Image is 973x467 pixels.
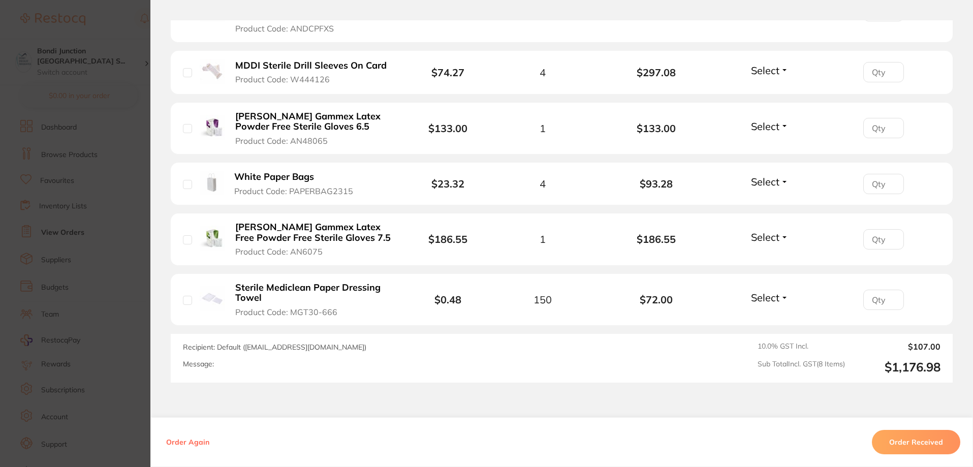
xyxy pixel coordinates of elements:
[872,430,960,454] button: Order Received
[540,233,546,245] span: 1
[234,186,353,196] span: Product Code: PAPERBAG2315
[751,120,779,133] span: Select
[600,233,713,245] b: $186.55
[853,342,940,351] output: $107.00
[748,291,792,304] button: Select
[183,360,214,368] label: Message:
[235,60,387,71] b: MDDI Sterile Drill Sleeves On Card
[235,222,392,243] b: [PERSON_NAME] Gammex Latex Free Powder Free Sterile Gloves 7.5
[232,222,395,257] button: [PERSON_NAME] Gammex Latex Free Powder Free Sterile Gloves 7.5 Product Code: AN6075
[540,67,546,78] span: 4
[600,122,713,134] b: $133.00
[540,178,546,190] span: 4
[600,67,713,78] b: $297.08
[235,283,392,303] b: Sterile Mediclean Paper Dressing Towel
[863,174,904,194] input: Qty
[533,294,552,305] span: 150
[231,171,365,196] button: White Paper Bags Product Code: PAPERBAG2315
[428,233,467,245] b: $186.55
[863,290,904,310] input: Qty
[863,229,904,250] input: Qty
[235,136,328,145] span: Product Code: AN48065
[758,360,845,375] span: Sub Total Incl. GST ( 8 Items)
[235,24,334,33] span: Product Code: ANDCPFXS
[863,118,904,138] input: Qty
[431,66,464,79] b: $74.27
[751,64,779,77] span: Select
[751,231,779,243] span: Select
[748,64,792,77] button: Select
[434,293,461,306] b: $0.48
[200,171,224,195] img: White Paper Bags
[758,342,845,351] span: 10.0 % GST Incl.
[234,172,314,182] b: White Paper Bags
[863,62,904,82] input: Qty
[235,307,337,317] span: Product Code: MGT30-666
[232,282,395,318] button: Sterile Mediclean Paper Dressing Towel Product Code: MGT30-666
[600,178,713,190] b: $93.28
[232,111,395,146] button: [PERSON_NAME] Gammex Latex Powder Free Sterile Gloves 6.5 Product Code: AN48065
[235,111,392,132] b: [PERSON_NAME] Gammex Latex Powder Free Sterile Gloves 6.5
[235,247,323,256] span: Product Code: AN6075
[600,294,713,305] b: $72.00
[748,120,792,133] button: Select
[748,175,792,188] button: Select
[748,231,792,243] button: Select
[428,122,467,135] b: $133.00
[163,438,212,447] button: Order Again
[751,175,779,188] span: Select
[853,360,940,375] output: $1,176.98
[183,343,366,352] span: Recipient: Default ( [EMAIL_ADDRESS][DOMAIN_NAME] )
[200,226,225,251] img: Ansell Gammex Latex Free Powder Free Sterile Gloves 7.5
[751,291,779,304] span: Select
[431,177,464,190] b: $23.32
[235,75,330,84] span: Product Code: W444126
[540,122,546,134] span: 1
[232,60,395,85] button: MDDI Sterile Drill Sleeves On Card Product Code: W444126
[200,59,225,84] img: MDDI Sterile Drill Sleeves On Card
[200,115,225,140] img: Ansell Gammex Latex Powder Free Sterile Gloves 6.5
[200,286,225,311] img: Sterile Mediclean Paper Dressing Towel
